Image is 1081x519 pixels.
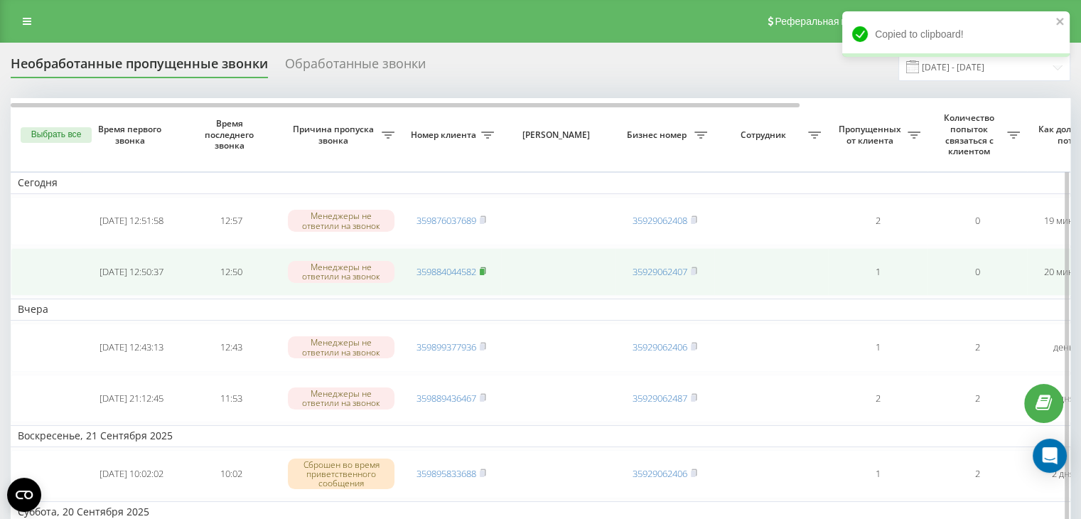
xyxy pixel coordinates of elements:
[1033,439,1067,473] div: Open Intercom Messenger
[927,323,1027,372] td: 2
[927,248,1027,296] td: 0
[416,392,476,405] a: 359889436467
[93,124,170,146] span: Время первого звонка
[11,56,268,78] div: Необработанные пропущенные звонки
[835,124,908,146] span: Пропущенных от клиента
[842,11,1070,57] div: Copied to clipboard!
[181,197,281,245] td: 12:57
[416,265,476,278] a: 359884044582
[181,248,281,296] td: 12:50
[633,341,687,353] a: 35929062406
[181,323,281,372] td: 12:43
[828,375,927,423] td: 2
[82,323,181,372] td: [DATE] 12:43:13
[1055,16,1065,29] button: close
[622,129,694,141] span: Бизнес номер
[828,323,927,372] td: 1
[775,16,891,27] span: Реферальная программа
[285,56,426,78] div: Обработанные звонки
[288,124,382,146] span: Причина пропуска звонка
[927,197,1027,245] td: 0
[288,261,394,282] div: Менеджеры не ответили на звонок
[633,467,687,480] a: 35929062406
[633,214,687,227] a: 35929062408
[513,129,603,141] span: [PERSON_NAME]
[288,210,394,231] div: Менеджеры не ответили на звонок
[409,129,481,141] span: Номер клиента
[21,127,92,143] button: Выбрать все
[181,375,281,423] td: 11:53
[82,197,181,245] td: [DATE] 12:51:58
[82,375,181,423] td: [DATE] 21:12:45
[633,265,687,278] a: 35929062407
[181,450,281,498] td: 10:02
[927,375,1027,423] td: 2
[288,336,394,358] div: Менеджеры не ответили на звонок
[82,450,181,498] td: [DATE] 10:02:02
[193,118,269,151] span: Время последнего звонка
[288,387,394,409] div: Менеджеры не ответили на звонок
[416,467,476,480] a: 359895833688
[721,129,808,141] span: Сотрудник
[416,214,476,227] a: 359876037689
[416,341,476,353] a: 359899377936
[288,459,394,490] div: Сброшен во время приветственного сообщения
[828,197,927,245] td: 2
[935,112,1007,156] span: Количество попыток связаться с клиентом
[828,248,927,296] td: 1
[927,450,1027,498] td: 2
[82,248,181,296] td: [DATE] 12:50:37
[828,450,927,498] td: 1
[7,478,41,512] button: Open CMP widget
[633,392,687,405] a: 35929062487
